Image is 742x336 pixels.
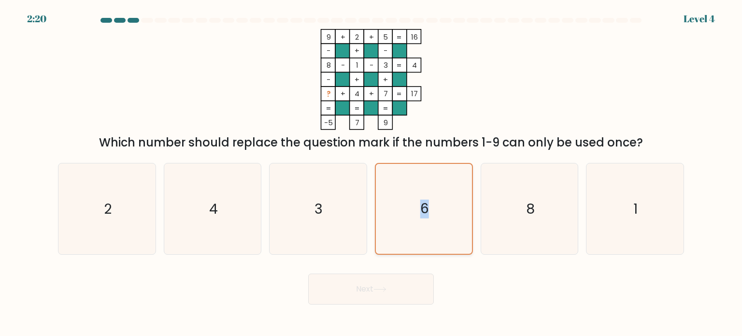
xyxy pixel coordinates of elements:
[326,103,331,113] tspan: =
[412,60,417,70] tspan: 4
[341,60,345,70] tspan: -
[355,103,360,113] tspan: =
[324,117,333,128] tspan: -5
[355,117,359,128] tspan: 7
[384,60,388,70] tspan: 3
[370,60,373,70] tspan: -
[383,74,388,85] tspan: +
[684,12,715,26] div: Level 4
[369,32,374,42] tspan: +
[27,12,46,26] div: 2:20
[341,88,345,99] tspan: +
[384,88,388,99] tspan: 7
[104,199,112,218] text: 2
[327,74,330,85] tspan: -
[397,32,402,42] tspan: =
[384,45,387,56] tspan: -
[327,32,331,42] tspan: 9
[315,199,323,218] text: 3
[64,134,678,151] div: Which number should replace the question mark if the numbers 1-9 can only be used once?
[383,32,388,42] tspan: 5
[327,89,331,99] tspan: ?
[355,74,359,85] tspan: +
[369,88,374,99] tspan: +
[411,32,418,42] tspan: 16
[355,32,359,42] tspan: 2
[383,103,388,113] tspan: =
[384,117,388,128] tspan: 9
[327,45,330,56] tspan: -
[397,88,402,99] tspan: =
[355,88,359,99] tspan: 4
[397,60,402,70] tspan: =
[411,88,418,99] tspan: 17
[634,199,638,218] text: 1
[356,60,358,70] tspan: 1
[355,45,359,56] tspan: +
[526,199,535,218] text: 8
[420,199,429,218] text: 6
[209,199,218,218] text: 4
[308,274,434,305] button: Next
[341,32,345,42] tspan: +
[327,60,331,70] tspan: 8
